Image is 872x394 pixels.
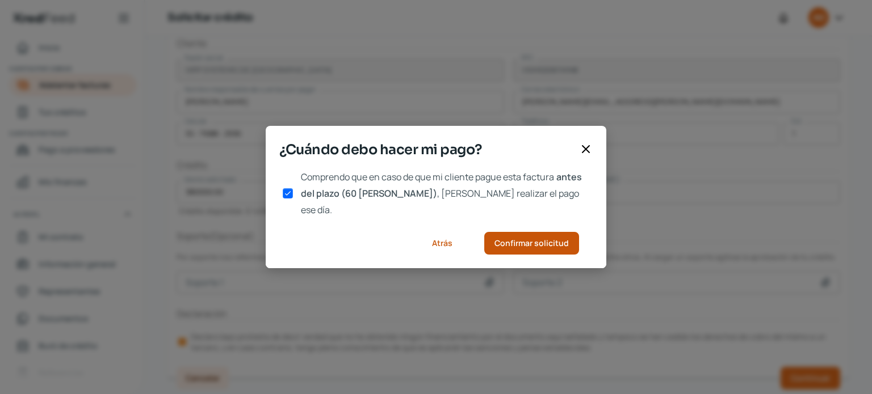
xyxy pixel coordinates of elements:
span: ¿Cuándo debo hacer mi pago? [279,139,575,160]
button: Confirmar solicitud [484,232,579,255]
span: Confirmar solicitud [494,239,569,247]
span: Comprendo que en caso de que mi cliente pague esta factura [301,171,554,183]
span: , [PERSON_NAME] realizar el pago ese día. [301,187,579,216]
button: Atrás [418,232,466,255]
span: Atrás [432,239,452,247]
